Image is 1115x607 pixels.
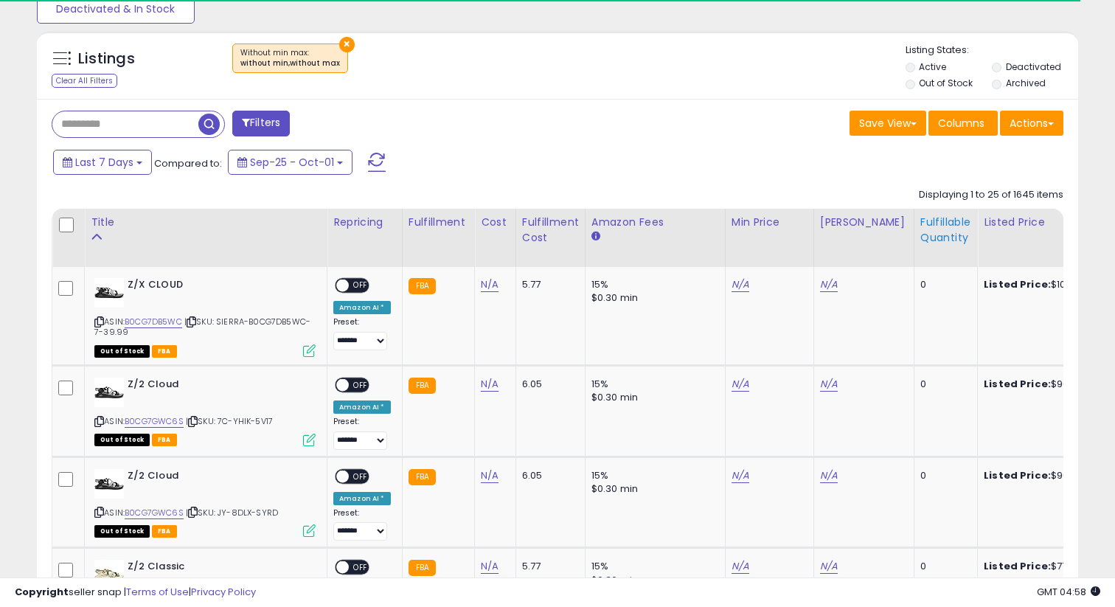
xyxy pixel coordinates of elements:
[522,469,574,482] div: 6.05
[94,525,150,538] span: All listings that are currently out of stock and unavailable for purchase on Amazon
[481,277,499,292] a: N/A
[984,469,1106,482] div: $90.00
[591,291,714,305] div: $0.30 min
[732,377,749,392] a: N/A
[591,278,714,291] div: 15%
[919,60,946,73] label: Active
[128,560,307,577] b: Z/2 Classic
[349,561,372,574] span: OFF
[128,469,307,487] b: Z/2 Cloud
[591,391,714,404] div: $0.30 min
[984,277,1051,291] b: Listed Price:
[1006,60,1061,73] label: Deactivated
[333,492,391,505] div: Amazon AI *
[128,378,307,395] b: Z/2 Cloud
[349,470,372,482] span: OFF
[591,469,714,482] div: 15%
[1000,111,1063,136] button: Actions
[481,559,499,574] a: N/A
[481,215,510,230] div: Cost
[732,559,749,574] a: N/A
[125,316,182,328] a: B0CG7DB5WC
[191,585,256,599] a: Privacy Policy
[186,507,278,518] span: | SKU: JY-8DLX-SYRD
[333,400,391,414] div: Amazon AI *
[984,378,1106,391] div: $90.00
[920,469,966,482] div: 0
[125,507,184,519] a: B0CG7GWC6S
[984,560,1106,573] div: $77.76
[920,215,971,246] div: Fulfillable Quantity
[409,469,436,485] small: FBA
[228,150,352,175] button: Sep-25 - Oct-01
[591,215,719,230] div: Amazon Fees
[820,468,838,483] a: N/A
[152,525,177,538] span: FBA
[820,277,838,292] a: N/A
[75,155,133,170] span: Last 7 Days
[409,278,436,294] small: FBA
[94,560,124,589] img: 31FQpTYYPQL._SL40_.jpg
[333,508,391,541] div: Preset:
[591,230,600,243] small: Amazon Fees.
[333,317,391,350] div: Preset:
[906,44,1079,58] p: Listing States:
[984,377,1051,391] b: Listed Price:
[94,378,316,445] div: ASIN:
[591,482,714,496] div: $0.30 min
[920,278,966,291] div: 0
[52,74,117,88] div: Clear All Filters
[94,278,124,308] img: 41sIiGaj9QL._SL40_.jpg
[125,415,184,428] a: B0CG7GWC6S
[94,469,316,536] div: ASIN:
[152,345,177,358] span: FBA
[333,417,391,450] div: Preset:
[732,468,749,483] a: N/A
[481,468,499,483] a: N/A
[128,278,307,296] b: Z/X CLOUD
[920,560,966,573] div: 0
[232,111,290,136] button: Filters
[919,188,1063,202] div: Displaying 1 to 25 of 1645 items
[240,47,340,69] span: Without min max :
[94,469,124,499] img: 41dpRtPhnCL._SL40_.jpg
[850,111,926,136] button: Save View
[732,277,749,292] a: N/A
[820,377,838,392] a: N/A
[938,116,984,131] span: Columns
[152,434,177,446] span: FBA
[522,378,574,391] div: 6.05
[15,586,256,600] div: seller snap | |
[349,280,372,292] span: OFF
[920,378,966,391] div: 0
[820,559,838,574] a: N/A
[333,215,396,230] div: Repricing
[1037,585,1100,599] span: 2025-10-9 04:58 GMT
[481,377,499,392] a: N/A
[984,278,1106,291] div: $100.00
[91,215,321,230] div: Title
[522,278,574,291] div: 5.77
[919,77,973,89] label: Out of Stock
[126,585,189,599] a: Terms of Use
[984,215,1111,230] div: Listed Price
[78,49,135,69] h5: Listings
[250,155,334,170] span: Sep-25 - Oct-01
[94,345,150,358] span: All listings that are currently out of stock and unavailable for purchase on Amazon
[591,560,714,573] div: 15%
[15,585,69,599] strong: Copyright
[820,215,908,230] div: [PERSON_NAME]
[333,301,391,314] div: Amazon AI *
[984,468,1051,482] b: Listed Price:
[53,150,152,175] button: Last 7 Days
[928,111,998,136] button: Columns
[94,434,150,446] span: All listings that are currently out of stock and unavailable for purchase on Amazon
[349,379,372,392] span: OFF
[240,58,340,69] div: without min,without max
[732,215,807,230] div: Min Price
[409,560,436,576] small: FBA
[522,560,574,573] div: 5.77
[339,37,355,52] button: ×
[984,559,1051,573] b: Listed Price:
[1006,77,1046,89] label: Archived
